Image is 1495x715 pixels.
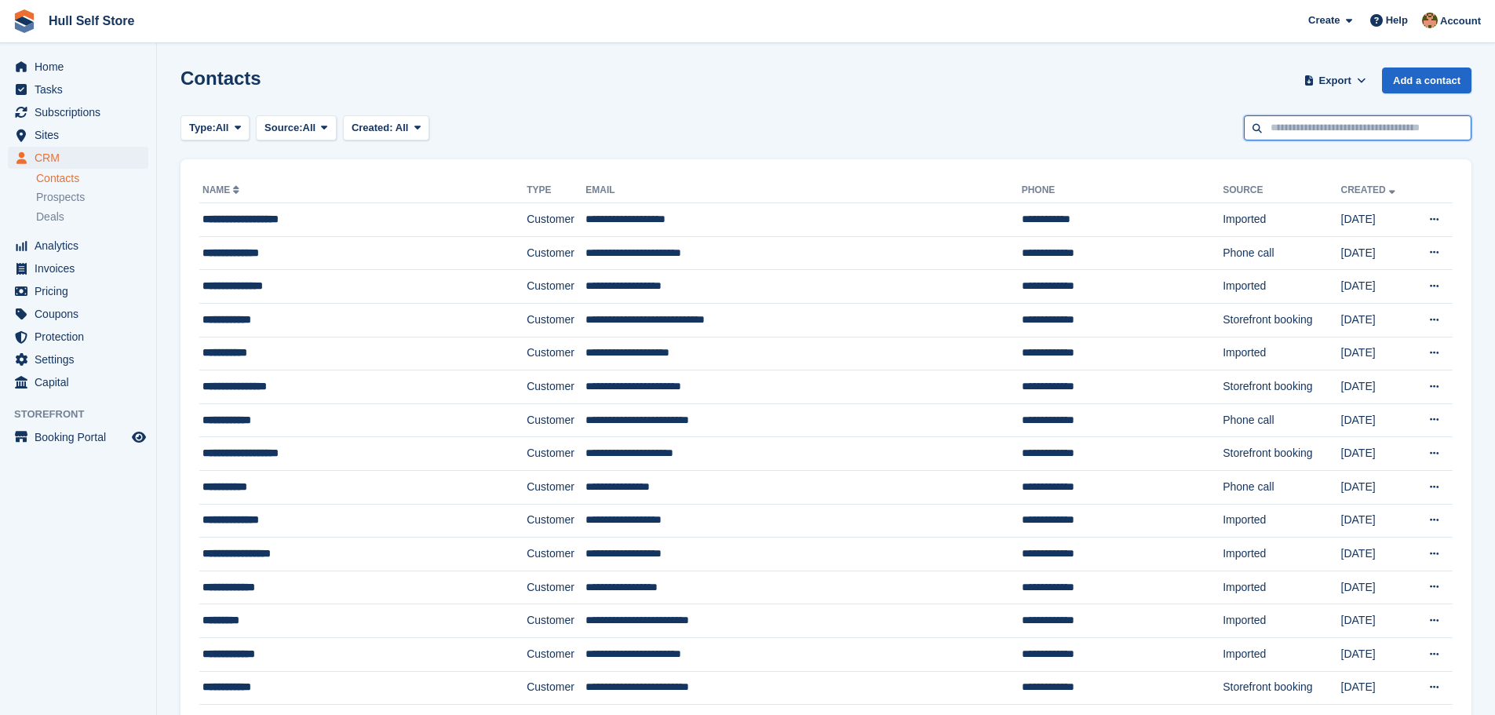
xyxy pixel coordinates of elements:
[1341,571,1413,604] td: [DATE]
[527,604,585,638] td: Customer
[1223,370,1340,404] td: Storefront booking
[36,171,148,186] a: Contacts
[35,371,129,393] span: Capital
[180,115,250,141] button: Type: All
[1341,604,1413,638] td: [DATE]
[35,101,129,123] span: Subscriptions
[1223,178,1340,203] th: Source
[1341,370,1413,404] td: [DATE]
[1341,671,1413,705] td: [DATE]
[1341,236,1413,270] td: [DATE]
[1223,303,1340,337] td: Storefront booking
[8,101,148,123] a: menu
[527,403,585,437] td: Customer
[1440,13,1481,29] span: Account
[527,270,585,304] td: Customer
[1223,203,1340,237] td: Imported
[527,538,585,571] td: Customer
[1341,437,1413,471] td: [DATE]
[36,189,148,206] a: Prospects
[527,178,585,203] th: Type
[35,257,129,279] span: Invoices
[8,280,148,302] a: menu
[527,571,585,604] td: Customer
[527,236,585,270] td: Customer
[189,120,216,136] span: Type:
[35,280,129,302] span: Pricing
[396,122,409,133] span: All
[8,348,148,370] a: menu
[8,257,148,279] a: menu
[35,56,129,78] span: Home
[343,115,429,141] button: Created: All
[36,190,85,205] span: Prospects
[527,437,585,471] td: Customer
[527,203,585,237] td: Customer
[1319,73,1351,89] span: Export
[42,8,140,34] a: Hull Self Store
[527,370,585,404] td: Customer
[1422,13,1438,28] img: Andy
[527,637,585,671] td: Customer
[8,371,148,393] a: menu
[1341,470,1413,504] td: [DATE]
[35,348,129,370] span: Settings
[1223,604,1340,638] td: Imported
[1341,303,1413,337] td: [DATE]
[35,426,129,448] span: Booking Portal
[585,178,1021,203] th: Email
[527,504,585,538] td: Customer
[1341,403,1413,437] td: [DATE]
[1223,236,1340,270] td: Phone call
[1223,470,1340,504] td: Phone call
[8,235,148,257] a: menu
[1341,637,1413,671] td: [DATE]
[180,67,261,89] h1: Contacts
[8,326,148,348] a: menu
[35,147,129,169] span: CRM
[256,115,337,141] button: Source: All
[36,210,64,224] span: Deals
[35,124,129,146] span: Sites
[1223,270,1340,304] td: Imported
[1300,67,1369,93] button: Export
[1223,571,1340,604] td: Imported
[35,235,129,257] span: Analytics
[1223,337,1340,370] td: Imported
[1341,337,1413,370] td: [DATE]
[1223,403,1340,437] td: Phone call
[216,120,229,136] span: All
[1223,504,1340,538] td: Imported
[264,120,302,136] span: Source:
[303,120,316,136] span: All
[1341,203,1413,237] td: [DATE]
[8,78,148,100] a: menu
[1022,178,1223,203] th: Phone
[352,122,393,133] span: Created:
[8,147,148,169] a: menu
[527,470,585,504] td: Customer
[1223,437,1340,471] td: Storefront booking
[8,426,148,448] a: menu
[14,407,156,422] span: Storefront
[1223,671,1340,705] td: Storefront booking
[202,184,242,195] a: Name
[1341,270,1413,304] td: [DATE]
[35,303,129,325] span: Coupons
[1386,13,1408,28] span: Help
[527,303,585,337] td: Customer
[13,9,36,33] img: stora-icon-8386f47178a22dfd0bd8f6a31ec36ba5ce8667c1dd55bd0f319d3a0aa187defe.svg
[8,303,148,325] a: menu
[1341,184,1398,195] a: Created
[1223,538,1340,571] td: Imported
[35,78,129,100] span: Tasks
[1223,637,1340,671] td: Imported
[36,209,148,225] a: Deals
[527,337,585,370] td: Customer
[8,56,148,78] a: menu
[8,124,148,146] a: menu
[1382,67,1471,93] a: Add a contact
[527,671,585,705] td: Customer
[129,428,148,447] a: Preview store
[1308,13,1340,28] span: Create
